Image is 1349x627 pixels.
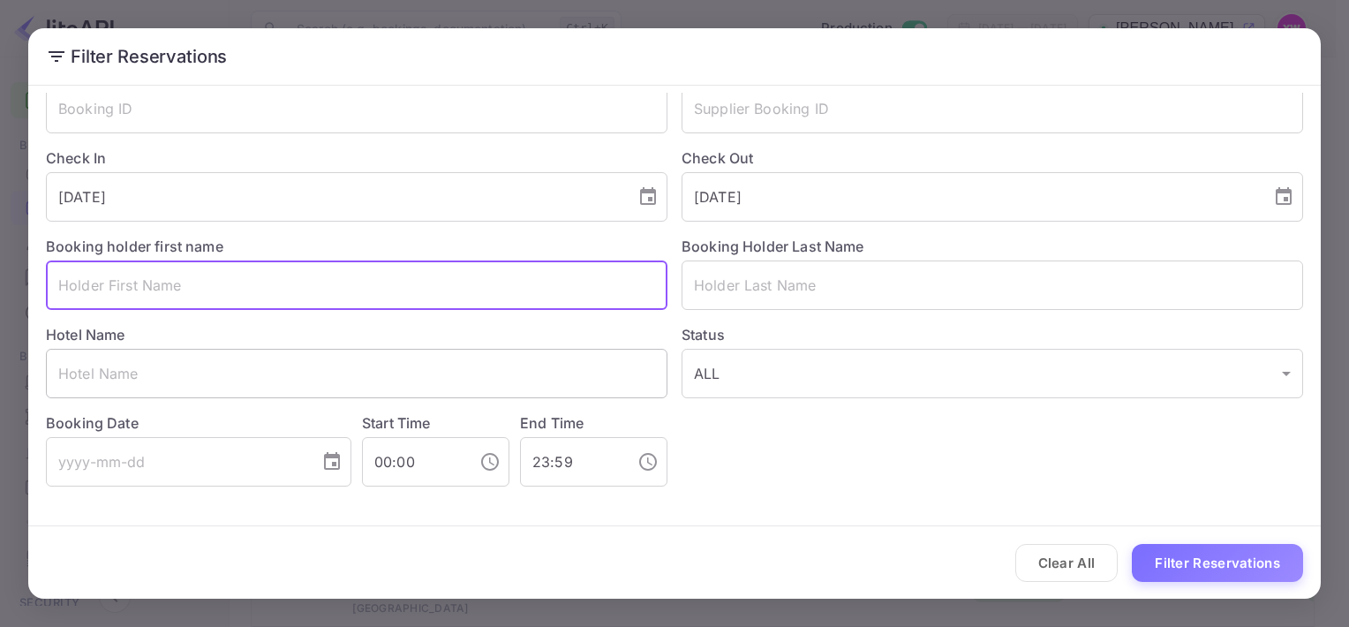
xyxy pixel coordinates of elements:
input: Hotel Name [46,349,667,398]
button: Choose time, selected time is 12:00 AM [472,444,508,480]
label: Booking Holder Last Name [682,238,864,255]
label: Check In [46,147,667,169]
button: Choose date [314,444,350,480]
input: Booking ID [46,84,667,133]
input: hh:mm [520,437,623,487]
input: yyyy-mm-dd [46,437,307,487]
h2: Filter Reservations [28,28,1321,85]
input: yyyy-mm-dd [46,172,623,222]
button: Choose date, selected date is Aug 16, 2025 [630,179,666,215]
label: Hotel Name [46,326,125,344]
button: Choose date, selected date is Aug 17, 2025 [1266,179,1301,215]
input: yyyy-mm-dd [682,172,1259,222]
input: Supplier Booking ID [682,84,1303,133]
input: Holder First Name [46,261,667,310]
label: Booking holder first name [46,238,223,255]
label: Start Time [362,414,431,432]
input: hh:mm [362,437,465,487]
button: Choose time, selected time is 11:59 PM [630,444,666,480]
label: Booking Date [46,412,351,434]
label: Check Out [682,147,1303,169]
input: Holder Last Name [682,261,1303,310]
label: Status [682,324,1303,345]
button: Clear All [1015,544,1119,582]
button: Filter Reservations [1132,544,1303,582]
div: ALL [682,349,1303,398]
label: End Time [520,414,584,432]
